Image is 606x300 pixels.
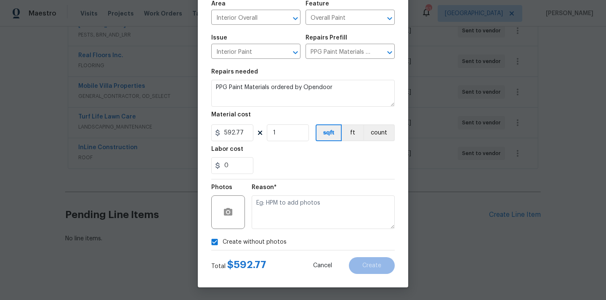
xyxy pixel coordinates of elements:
span: $ 592.77 [227,260,266,270]
textarea: PPG Paint Materials ordered by Opendoor [211,80,395,107]
button: count [363,124,395,141]
button: sqft [316,124,342,141]
h5: Reason* [252,184,276,190]
h5: Labor cost [211,146,243,152]
div: Total [211,261,266,271]
h5: Issue [211,35,227,41]
h5: Repairs Prefill [306,35,347,41]
h5: Photos [211,184,232,190]
span: Create [362,263,381,269]
button: Open [290,13,301,24]
h5: Feature [306,1,329,7]
h5: Area [211,1,226,7]
span: Create without photos [223,238,287,247]
button: Open [290,47,301,58]
button: Open [384,13,396,24]
h5: Material cost [211,112,251,118]
h5: Repairs needed [211,69,258,75]
button: ft [342,124,363,141]
button: Cancel [300,257,346,274]
button: Open [384,47,396,58]
button: Create [349,257,395,274]
span: Cancel [313,263,332,269]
